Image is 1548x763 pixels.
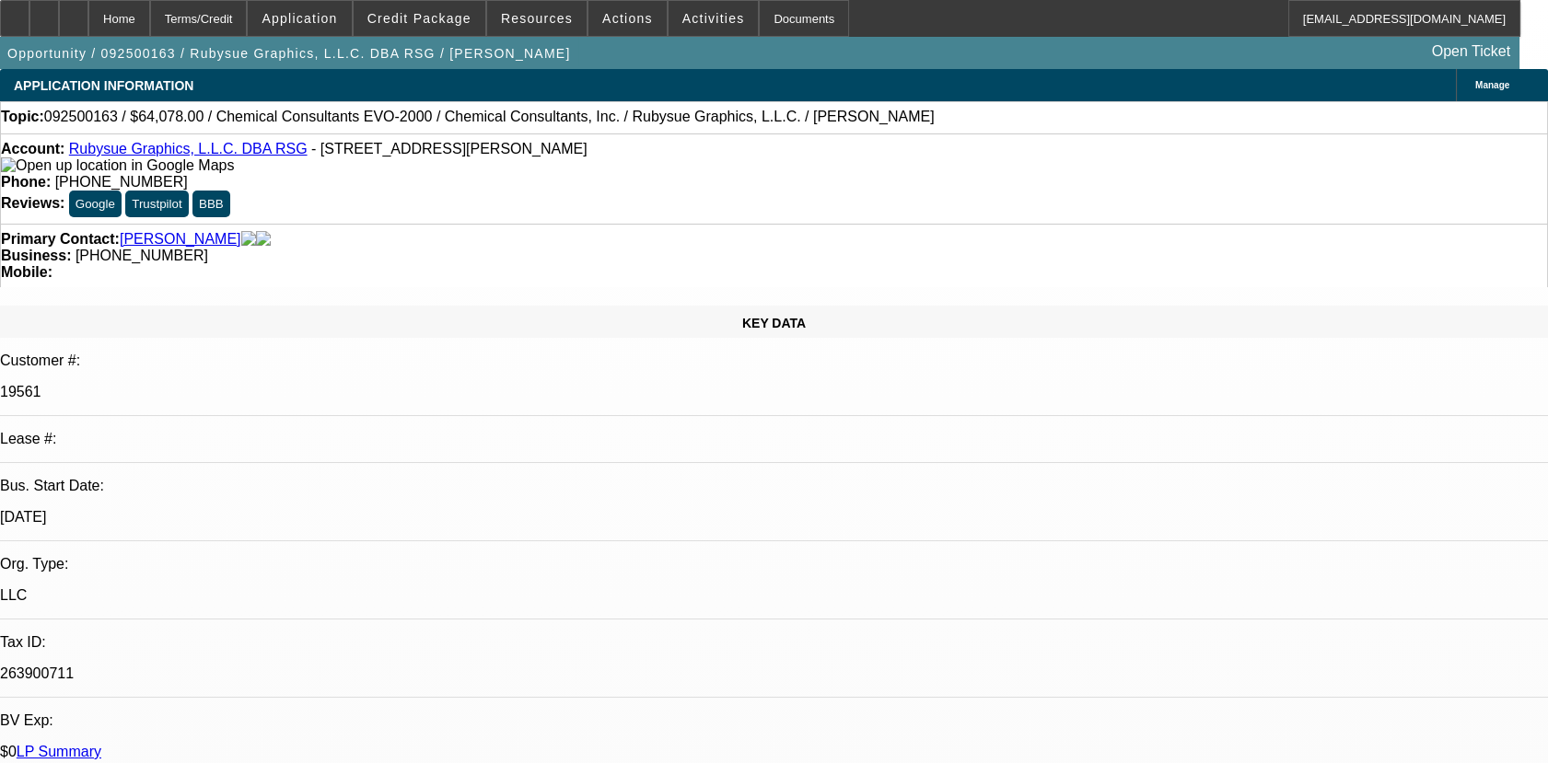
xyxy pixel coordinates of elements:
span: - [STREET_ADDRESS][PERSON_NAME] [311,141,588,156]
span: KEY DATA [742,316,806,330]
button: Actions [588,1,667,36]
a: [PERSON_NAME] [120,231,241,248]
a: LP Summary [17,744,101,759]
button: Credit Package [354,1,485,36]
strong: Topic: [1,109,44,125]
span: [PHONE_NUMBER] [55,174,188,190]
strong: Account: [1,141,64,156]
button: Resources [487,1,587,36]
img: Open up location in Google Maps [1,157,234,174]
span: APPLICATION INFORMATION [14,78,193,93]
span: Resources [501,11,573,26]
span: Actions [602,11,653,26]
span: Manage [1475,80,1509,90]
span: Credit Package [367,11,471,26]
span: Application [262,11,337,26]
strong: Phone: [1,174,51,190]
button: Application [248,1,351,36]
button: Activities [669,1,759,36]
strong: Mobile: [1,264,52,280]
img: linkedin-icon.png [256,231,271,248]
strong: Business: [1,248,71,263]
span: [PHONE_NUMBER] [76,248,208,263]
span: Activities [682,11,745,26]
a: Rubysue Graphics, L.L.C. DBA RSG [69,141,308,156]
button: BBB [192,191,230,217]
button: Google [69,191,122,217]
img: facebook-icon.png [241,231,256,248]
strong: Primary Contact: [1,231,120,248]
span: 092500163 / $64,078.00 / Chemical Consultants EVO-2000 / Chemical Consultants, Inc. / Rubysue Gra... [44,109,935,125]
span: Opportunity / 092500163 / Rubysue Graphics, L.L.C. DBA RSG / [PERSON_NAME] [7,46,571,61]
strong: Reviews: [1,195,64,211]
a: Open Ticket [1425,36,1518,67]
a: View Google Maps [1,157,234,173]
button: Trustpilot [125,191,188,217]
